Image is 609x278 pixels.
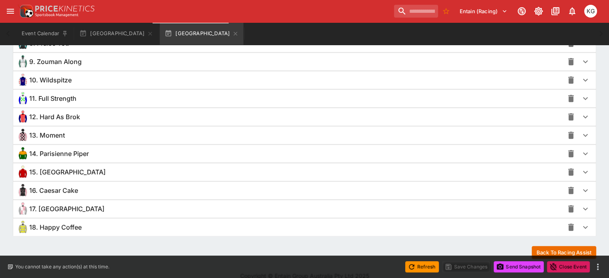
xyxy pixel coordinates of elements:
button: Close Event [547,261,590,272]
input: search [394,5,438,18]
span: 12. Hard As Brok [29,113,80,121]
img: PriceKinetics [35,6,94,12]
img: wildspitze_64x64.png [16,74,29,86]
button: Send Snapshot [494,261,544,272]
img: PriceKinetics Logo [18,3,34,19]
span: 13. Moment [29,131,65,140]
img: towers-hill_64x64.png [16,202,29,215]
img: parisienne-piper_64x64.png [16,147,29,160]
img: zouman-along_64x64.png [16,55,29,68]
img: moment_64x64.png [16,129,29,142]
img: full-strength_64x64.png [16,92,29,105]
img: caesar-cake_64x64.png [16,184,29,197]
button: Kevin Gutschlag [582,2,599,20]
span: 14. Parisienne Piper [29,150,89,158]
button: Back To Racing Assist [532,246,596,259]
button: open drawer [3,4,18,18]
button: Select Tenant [455,5,512,18]
span: 9. Zouman Along [29,58,82,66]
img: Sportsbook Management [35,13,78,17]
button: Documentation [548,4,563,18]
span: 16. Caesar Cake [29,186,78,195]
img: sonechka_64x64.png [16,166,29,178]
button: Event Calendar [17,22,73,45]
img: happy-coffee_64x64.png [16,221,29,234]
button: [GEOGRAPHIC_DATA] [160,22,243,45]
button: Refresh [405,261,439,272]
span: 11. Full Strength [29,94,76,103]
button: [GEOGRAPHIC_DATA] [74,22,158,45]
button: Toggle light/dark mode [531,4,546,18]
button: Notifications [565,4,579,18]
p: You cannot take any action(s) at this time. [15,263,109,270]
div: Kevin Gutschlag [584,5,597,18]
button: Connected to PK [515,4,529,18]
span: 10. Wildspitze [29,76,72,84]
span: 15. [GEOGRAPHIC_DATA] [29,168,106,176]
button: No Bookmarks [440,5,452,18]
span: 18. Happy Coffee [29,223,82,232]
button: more [593,262,603,272]
img: hard-as-brok_64x64.png [16,110,29,123]
span: 17. [GEOGRAPHIC_DATA] [29,205,105,213]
